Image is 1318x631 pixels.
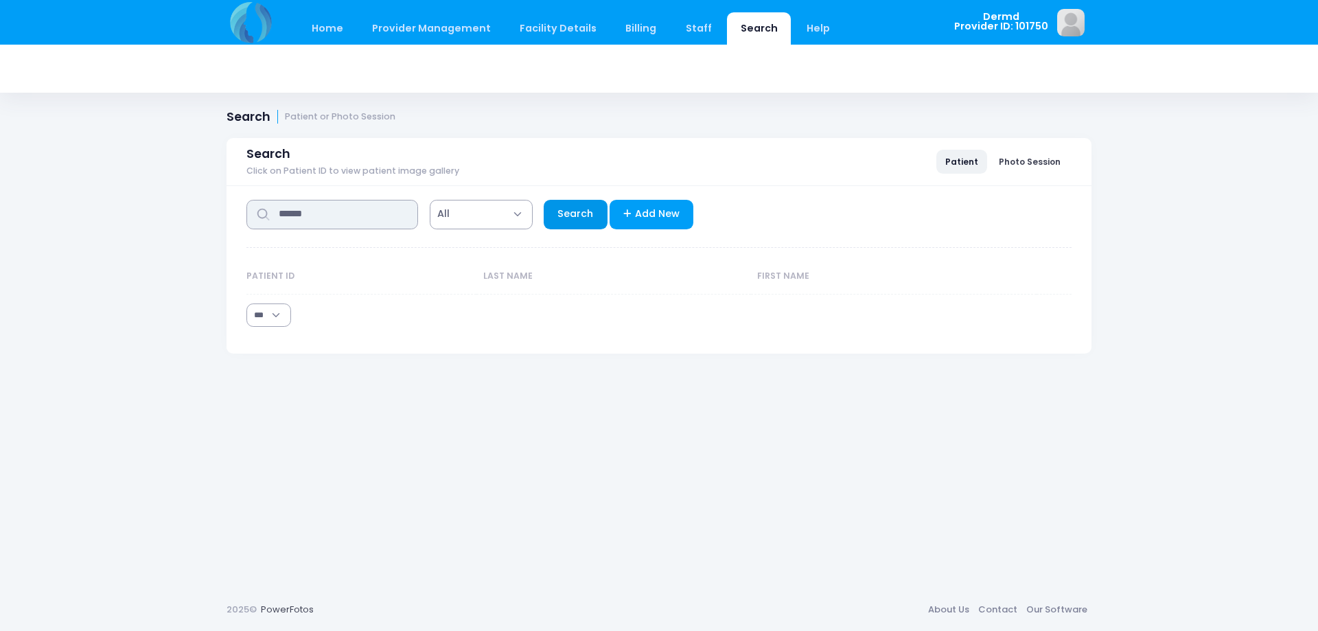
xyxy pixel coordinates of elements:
a: Search [544,200,608,229]
a: Billing [612,12,670,45]
a: Patient [936,150,987,173]
a: About Us [923,597,973,622]
a: Staff [672,12,725,45]
span: Search [246,147,290,161]
a: Contact [973,597,1021,622]
span: Dermd Provider ID: 101750 [954,12,1048,32]
th: Last Name [476,259,750,295]
th: First Name [751,259,1037,295]
a: Help [794,12,844,45]
a: Add New [610,200,694,229]
span: Click on Patient ID to view patient image gallery [246,166,459,176]
a: Our Software [1021,597,1091,622]
a: Provider Management [358,12,504,45]
span: All [437,207,450,221]
img: image [1057,9,1085,36]
a: Home [298,12,356,45]
h1: Search [227,110,395,124]
span: All [430,200,533,229]
a: Photo Session [990,150,1070,173]
span: 2025© [227,603,257,616]
a: Search [727,12,791,45]
th: Patient ID [246,259,476,295]
a: PowerFotos [261,603,314,616]
a: Facility Details [507,12,610,45]
small: Patient or Photo Session [285,112,395,122]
